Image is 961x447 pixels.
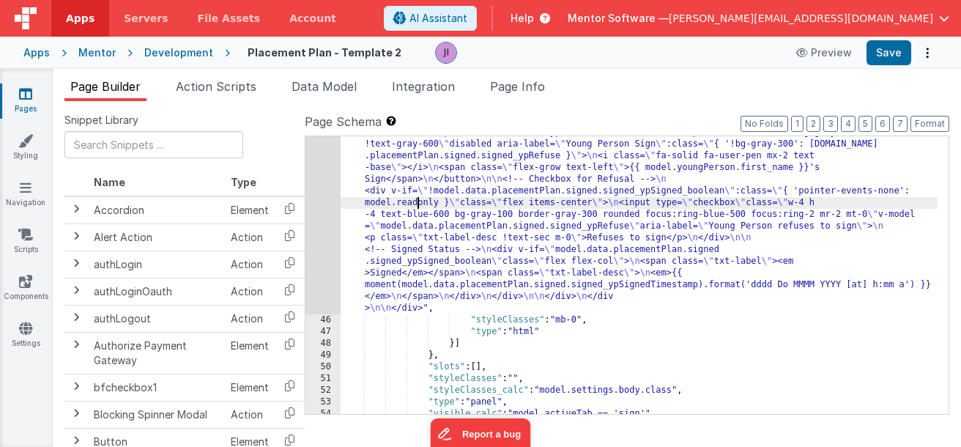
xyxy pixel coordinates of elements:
div: 48 [305,338,341,350]
td: Action [225,305,275,332]
input: Search Snippets ... [64,131,243,158]
td: authLogin [88,251,225,278]
span: Action Scripts [176,79,256,94]
div: Development [144,45,213,60]
span: Data Model [292,79,357,94]
td: bfcheckbox1 [88,374,225,401]
span: Name [94,176,125,188]
span: Type [231,176,256,188]
span: Help [511,11,534,26]
div: 47 [305,326,341,338]
td: Authorize Payment Gateway [88,332,225,374]
span: [PERSON_NAME][EMAIL_ADDRESS][DOMAIN_NAME] [669,11,933,26]
span: Apps [66,11,94,26]
td: Alert Action [88,223,225,251]
div: 49 [305,350,341,361]
button: Format [910,116,949,132]
span: Page Schema [305,113,382,130]
span: Page Info [490,79,545,94]
td: Element [225,374,275,401]
td: Action [225,278,275,305]
td: Accordion [88,196,225,224]
td: Blocking Spinner Modal [88,401,225,428]
button: Options [917,43,938,63]
span: AI Assistant [409,11,467,26]
span: Servers [124,11,168,26]
button: 3 [823,116,838,132]
span: Page Builder [70,79,141,94]
td: Element [225,332,275,374]
span: Mentor Software — [568,11,669,26]
td: Action [225,223,275,251]
div: Mentor [78,45,116,60]
td: authLoginOauth [88,278,225,305]
button: 2 [806,116,820,132]
button: 1 [791,116,804,132]
img: 6c3d48e323fef8557f0b76cc516e01c7 [436,43,456,63]
div: 52 [305,385,341,396]
div: 54 [305,408,341,420]
div: 53 [305,396,341,408]
div: 51 [305,373,341,385]
button: Mentor Software — [PERSON_NAME][EMAIL_ADDRESS][DOMAIN_NAME] [568,11,949,26]
button: 5 [858,116,872,132]
button: 6 [875,116,890,132]
td: Element [225,196,275,224]
td: authLogout [88,305,225,332]
button: AI Assistant [384,6,477,31]
h4: Placement Plan - Template 2 [248,47,401,58]
div: 46 [305,314,341,326]
span: Integration [392,79,455,94]
button: 4 [841,116,856,132]
button: Preview [787,41,861,64]
div: Apps [23,45,50,60]
span: Snippet Library [64,113,138,128]
button: Save [867,40,911,65]
button: No Folds [741,116,788,132]
button: 7 [893,116,908,132]
div: 50 [305,361,341,373]
td: Action [225,251,275,278]
span: File Assets [198,11,261,26]
td: Action [225,401,275,428]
